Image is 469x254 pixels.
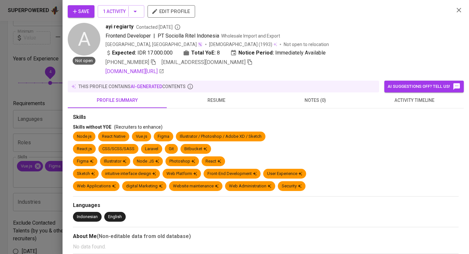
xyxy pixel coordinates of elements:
[77,158,93,165] div: Figma
[102,146,135,152] div: CSS/SCSS/SASS
[77,183,116,189] div: Web Applications
[77,146,92,152] div: React.js
[97,233,191,239] b: (Non-editable data from old database)
[184,146,207,152] div: Bitbucket
[158,33,219,39] span: PT Sociolla Ritel Indonesia
[388,83,461,90] span: AI suggestions off? Tell us!
[77,134,92,140] div: Node.js
[77,171,95,177] div: Sketch
[114,124,163,130] span: (Recruiters to enhance)
[197,42,203,47] img: magic_wand.svg
[174,24,181,30] svg: By Batam recruiter
[106,33,151,39] span: Frontend Developer
[221,33,280,39] span: Wholesale Import and Export
[106,41,203,48] div: [GEOGRAPHIC_DATA], [GEOGRAPHIC_DATA]
[112,49,136,57] b: Expected:
[73,58,95,64] span: Not open
[103,8,139,16] span: 1 Activity
[162,59,246,65] span: [EMAIL_ADDRESS][DOMAIN_NAME]
[68,23,100,56] div: A
[108,214,122,220] div: English
[137,158,159,165] div: Node .JS
[136,24,181,30] span: Contacted [DATE]
[153,7,190,16] span: edit profile
[68,5,94,18] button: Save
[73,124,111,130] span: Skills without YOE
[102,134,125,140] div: React Native
[284,41,329,48] p: Not open to relocation
[148,8,195,14] a: edit profile
[191,49,216,57] b: Total YoE:
[369,96,460,104] span: activity timeline
[136,134,147,140] div: Vue.js
[171,96,262,104] span: resume
[77,214,98,220] div: Indonesian
[73,202,459,209] div: Languages
[106,68,164,75] a: [DOMAIN_NAME][URL]
[148,5,195,18] button: edit profile
[180,134,262,140] div: Illustrator / Photoshop / Adobe XD / Sketch
[72,96,163,104] span: profile summary
[98,5,144,18] button: 1 Activity
[209,41,277,48] div: (1993)
[173,183,219,189] div: Website maintenance
[106,49,173,57] div: IDR 17.000.000
[230,49,326,57] div: Immediately Available
[106,59,149,65] span: [PHONE_NUMBER]
[207,171,257,177] div: Front-End Development
[270,96,361,104] span: notes (0)
[169,146,174,152] div: Git
[126,183,163,189] div: digital Marketing
[166,171,197,177] div: Web Platform
[267,171,302,177] div: User Experience
[73,8,89,16] span: Save
[73,114,459,121] div: Skills
[169,158,195,165] div: Photoshop
[282,183,302,189] div: Security
[73,243,459,251] p: No data found.
[105,171,156,177] div: intuitive interface design
[238,49,274,57] b: Notice Period:
[145,146,158,152] div: Laravel
[78,83,186,90] p: this profile contains contents
[209,41,259,48] span: [DEMOGRAPHIC_DATA]
[384,81,464,92] button: AI suggestions off? Tell us!
[131,84,162,89] span: AI-generated
[158,134,169,140] div: Figma
[153,32,155,40] span: |
[229,183,271,189] div: Web Administration
[217,49,220,57] span: 8
[106,23,134,31] span: ayi regiarty
[73,232,459,240] div: About Me
[206,158,221,165] div: React
[104,158,126,165] div: Illustrator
